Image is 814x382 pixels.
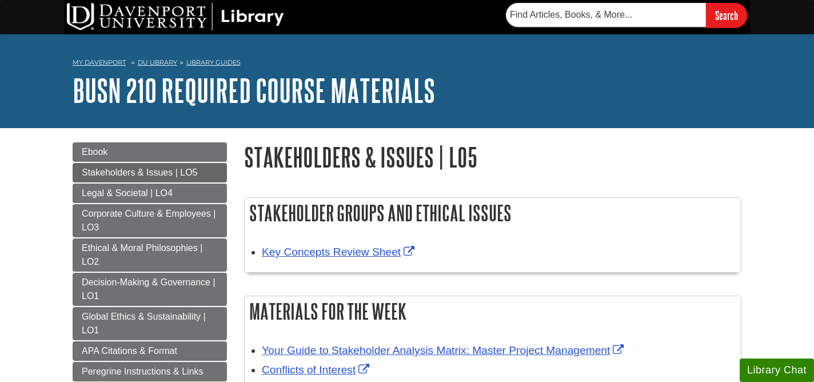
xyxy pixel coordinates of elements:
h2: Materials for the Week [245,296,741,327]
span: Peregrine Instructions & Links [82,367,203,376]
span: Corporate Culture & Employees | LO3 [82,209,216,232]
input: Find Articles, Books, & More... [506,3,706,27]
a: Link opens in new window [262,246,417,258]
a: Stakeholders & Issues | LO5 [73,163,227,182]
a: Peregrine Instructions & Links [73,362,227,381]
nav: breadcrumb [73,55,741,73]
a: DU Library [138,58,177,66]
button: Library Chat [740,359,814,382]
a: Corporate Culture & Employees | LO3 [73,204,227,237]
h2: Stakeholder Groups and Ethical Issues [245,198,741,228]
span: Ethical & Moral Philosophies | LO2 [82,243,202,266]
a: Ebook [73,142,227,162]
img: DU Library [67,3,284,30]
span: Decision-Making & Governance | LO1 [82,277,216,301]
span: Ebook [82,147,107,157]
a: Library Guides [186,58,241,66]
a: Link opens in new window [262,344,627,356]
a: BUSN 210 Required Course Materials [73,73,435,108]
a: APA Citations & Format [73,341,227,361]
form: Searches DU Library's articles, books, and more [506,3,747,27]
span: Stakeholders & Issues | LO5 [82,168,197,177]
a: My Davenport [73,58,126,67]
a: Legal & Societal | LO4 [73,184,227,203]
span: Legal & Societal | LO4 [82,188,173,198]
a: Decision-Making & Governance | LO1 [73,273,227,306]
h1: Stakeholders & Issues | LO5 [244,142,741,172]
a: Ethical & Moral Philosophies | LO2 [73,238,227,272]
a: Global Ethics & Sustainability | LO1 [73,307,227,340]
span: Global Ethics & Sustainability | LO1 [82,312,206,335]
input: Search [706,3,747,27]
a: Link opens in new window [262,364,372,376]
span: APA Citations & Format [82,346,177,356]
